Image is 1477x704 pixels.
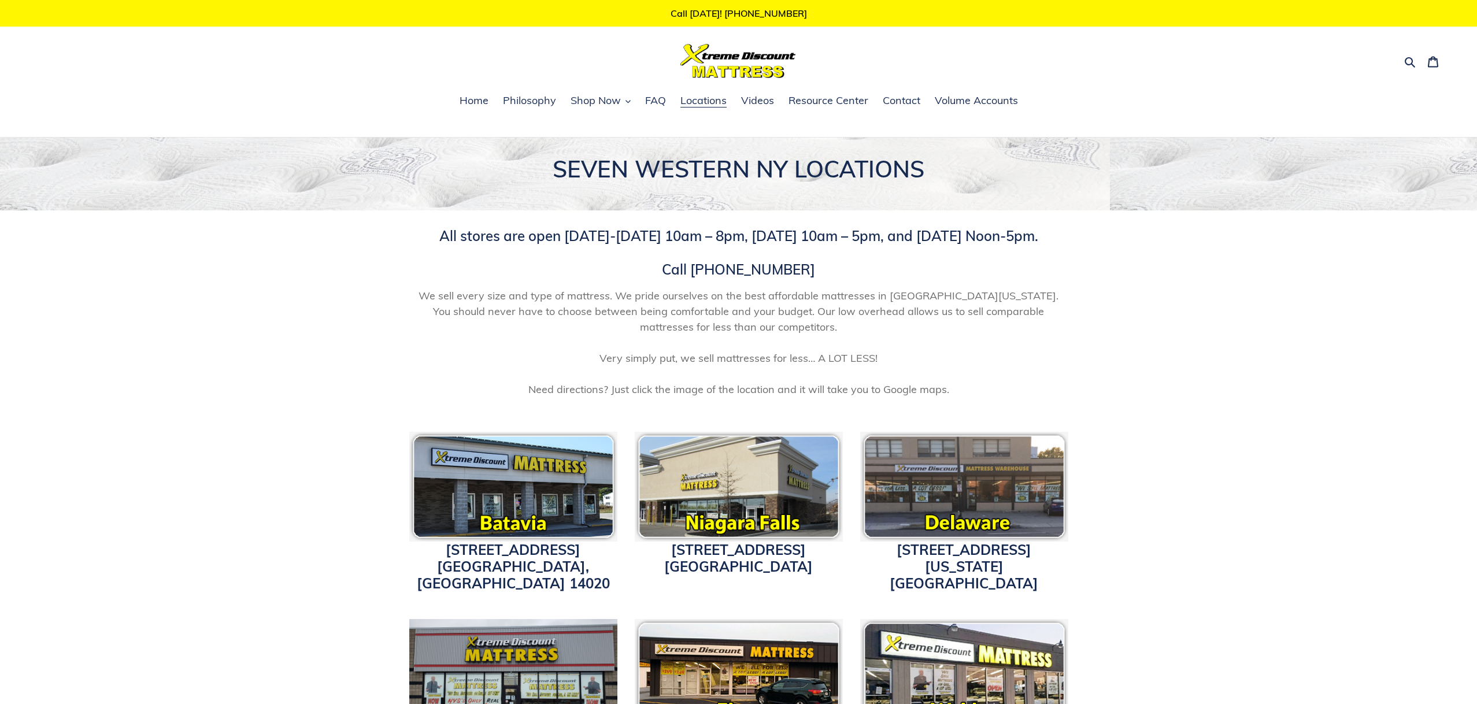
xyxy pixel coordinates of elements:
span: Resource Center [789,94,868,108]
span: SEVEN WESTERN NY LOCATIONS [553,154,924,183]
a: Contact [877,92,926,110]
a: [STREET_ADDRESS][GEOGRAPHIC_DATA] [664,541,813,575]
button: Shop Now [565,92,636,110]
a: FAQ [639,92,672,110]
img: Xtreme Discount Mattress Niagara Falls [635,432,843,542]
img: pf-c8c7db02--bataviaicon.png [409,432,617,542]
span: Volume Accounts [935,94,1018,108]
span: We sell every size and type of mattress. We pride ourselves on the best affordable mattresses in ... [409,288,1068,397]
a: Locations [675,92,732,110]
a: Volume Accounts [929,92,1024,110]
span: Shop Now [571,94,621,108]
span: Philosophy [503,94,556,108]
span: Contact [883,94,920,108]
span: Home [460,94,488,108]
span: FAQ [645,94,666,108]
img: pf-118c8166--delawareicon.png [860,432,1068,542]
span: All stores are open [DATE]-[DATE] 10am – 8pm, [DATE] 10am – 5pm, and [DATE] Noon-5pm. Call [PHONE... [439,227,1038,278]
a: Videos [735,92,780,110]
span: Locations [680,94,727,108]
a: Home [454,92,494,110]
a: Philosophy [497,92,562,110]
a: [STREET_ADDRESS][GEOGRAPHIC_DATA], [GEOGRAPHIC_DATA] 14020 [417,541,610,592]
span: Videos [741,94,774,108]
img: Xtreme Discount Mattress [680,44,796,78]
a: [STREET_ADDRESS][US_STATE][GEOGRAPHIC_DATA] [890,541,1038,592]
a: Resource Center [783,92,874,110]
